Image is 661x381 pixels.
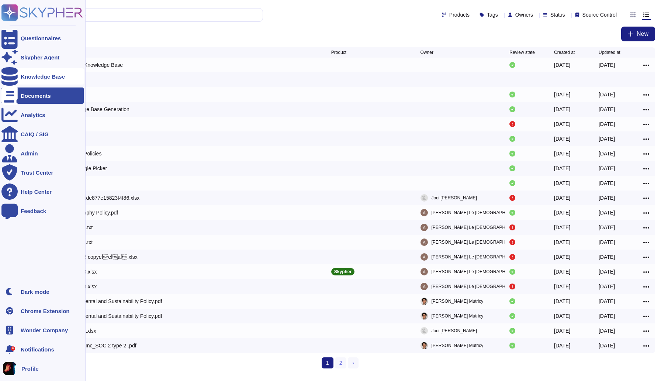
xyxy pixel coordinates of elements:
a: Chrome Extension [1,303,84,319]
div: [DATE] [599,327,615,334]
a: Admin [1,145,84,161]
a: CAIQ / SIG [1,126,84,142]
span: Review state [509,50,535,55]
div: [DATE] [599,106,615,113]
div: [DATE] [554,224,570,231]
div: Environmental and Sustainability Policy.pdf [64,312,162,320]
div: Documents [21,93,51,99]
div: Trust Center [21,170,53,175]
img: user [421,283,428,290]
img: user [3,362,16,375]
div: CAIQ / SIG [21,131,49,137]
div: [DATE] [554,179,570,187]
span: [PERSON_NAME] Le [DEMOGRAPHIC_DATA] [432,268,525,275]
div: [DATE] [554,312,570,320]
div: en_test_2 copyeÌeÌaÌ.xlsx [64,253,138,261]
img: user [421,253,428,261]
div: [DATE] [554,165,570,172]
div: Skypher Agent [21,55,59,60]
img: user [421,268,428,275]
span: Source Control [582,12,617,17]
span: Product [331,50,346,55]
span: Joci [PERSON_NAME] [432,327,477,334]
a: Help Center [1,183,84,200]
span: [PERSON_NAME] Le [DEMOGRAPHIC_DATA] [432,253,525,261]
div: Environmental and Sustainability Policy.pdf [64,298,162,305]
span: › [352,360,354,366]
img: user [421,209,428,216]
div: [DATE] [599,268,615,275]
span: Profile [21,366,39,371]
span: Owner [421,50,433,55]
div: [DATE] [554,298,570,305]
div: [DATE] [599,165,615,172]
span: Notifications [21,347,54,352]
img: user [421,312,428,320]
div: [DATE] [599,120,615,128]
a: Analytics [1,107,84,123]
a: Knowledge Base [1,68,84,85]
div: [DATE] [599,283,615,290]
div: [DATE] [554,283,570,290]
span: [PERSON_NAME] Le [DEMOGRAPHIC_DATA] [432,224,525,231]
span: Status [550,12,565,17]
div: [DATE] [554,268,570,275]
div: Knowledge Base Generation [64,106,129,113]
div: [DATE] [554,253,570,261]
span: [PERSON_NAME] Mutricy [432,342,484,349]
img: user [421,224,428,231]
span: [PERSON_NAME] Le [DEMOGRAPHIC_DATA] [432,283,525,290]
img: user [421,298,428,305]
a: Questionnaires [1,30,84,46]
span: Wonder Company [21,327,68,333]
div: [DATE] [599,298,615,305]
div: [DATE] [554,342,570,349]
div: Skypher_Inc_SOC 2 type 2 .pdf [64,342,136,349]
button: user [1,360,21,377]
div: [DATE] [554,194,570,202]
a: 2 [335,357,347,368]
div: [DATE] [599,135,615,143]
span: 1 [322,357,333,368]
div: Questionnaires [21,35,61,41]
div: Knowledge Base [21,74,65,79]
div: [DATE] [554,61,570,69]
div: Feedback [21,208,46,214]
span: [PERSON_NAME] Mutricy [432,312,484,320]
div: Chrome Extension [21,308,70,314]
a: Trust Center [1,164,84,181]
div: [DATE] [554,106,570,113]
div: 60cc5a82de877e15823f4f86.xlsx [64,194,140,202]
div: [DATE] [599,238,615,246]
span: New [637,31,648,37]
p: Skypher [334,270,352,274]
div: [DATE] [599,312,615,320]
div: Admin [21,151,38,156]
span: [PERSON_NAME] Mutricy [432,298,484,305]
img: user [421,194,428,202]
div: [DATE] [599,194,615,202]
div: 8 [11,346,15,351]
span: Products [449,12,470,17]
div: [DATE] [554,327,570,334]
div: [DATE] [554,209,570,216]
img: user [421,238,428,246]
span: Tags [487,12,498,17]
div: External Knowledge Base [64,61,123,69]
div: [DATE] [554,150,570,157]
div: [DATE] [599,253,615,261]
div: [DATE] [554,238,570,246]
span: Updated at [599,50,620,55]
span: Owners [515,12,533,17]
span: [PERSON_NAME] Le [DEMOGRAPHIC_DATA] [432,209,525,216]
img: user [421,327,428,334]
input: Search by keywords [29,8,263,21]
a: Documents [1,87,84,104]
span: Joci [PERSON_NAME] [432,194,477,202]
span: [PERSON_NAME] Le [DEMOGRAPHIC_DATA] [432,238,525,246]
img: user [421,342,428,349]
button: New [621,27,655,41]
div: [DATE] [599,179,615,187]
div: Analytics [21,112,45,118]
div: [DATE] [554,135,570,143]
